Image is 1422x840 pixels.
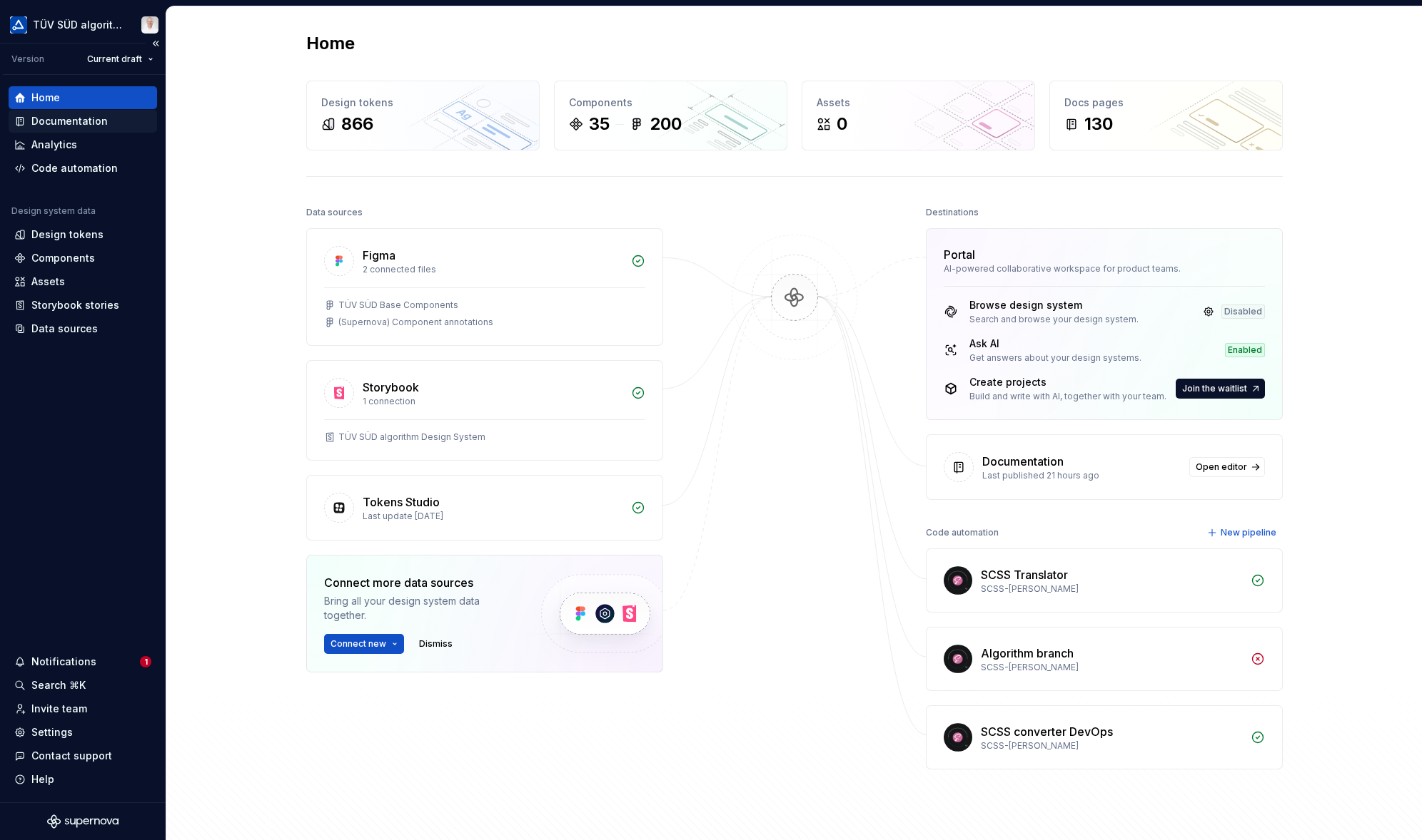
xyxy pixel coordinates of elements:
[969,375,1166,389] div: Create projects
[817,96,1020,110] div: Assets
[11,53,44,65] div: Version
[338,431,485,443] div: TÜV SÜD algorithm Design System
[31,251,95,265] div: Components
[363,247,395,264] div: Figma
[31,298,119,312] div: Storybook stories
[9,744,157,767] button: Contact support
[1182,383,1247,394] span: Join the waitlist
[1221,527,1276,538] span: New pipeline
[140,656,151,667] span: 1
[31,678,86,692] div: Search ⌘K
[31,702,87,716] div: Invite team
[802,81,1035,150] a: Assets0
[31,138,77,152] div: Analytics
[31,749,112,763] div: Contact support
[969,314,1139,325] div: Search and browse your design system.
[31,91,60,105] div: Home
[9,697,157,720] a: Invite team
[9,223,157,246] a: Design tokens
[306,203,363,222] div: Data sources
[31,227,104,242] div: Design tokens
[363,396,622,407] div: 1 connection
[981,723,1113,740] div: SCSS converter DevOps
[141,16,158,34] img: Marco Schäfer
[146,34,166,53] button: Collapse sidebar
[338,299,458,311] div: TÜV SÜD Base Components
[3,9,163,40] button: TÜV SÜD algorithmMarco Schäfer
[982,470,1181,481] div: Last published 21 hours ago
[9,294,157,317] a: Storybook stories
[982,453,1064,470] div: Documentation
[1221,304,1265,319] div: Disabled
[87,53,142,65] span: Current draft
[9,674,157,697] button: Search ⌘K
[31,772,54,787] div: Help
[9,157,157,180] a: Code automation
[47,814,118,829] svg: Supernova Logo
[9,270,157,293] a: Assets
[306,360,663,461] a: Storybook1 connectionTÜV SÜD algorithm Design System
[1225,343,1265,357] div: Enabled
[1203,523,1283,543] button: New pipeline
[837,113,847,135] div: 0
[306,228,663,346] a: Figma2 connected filesTÜV SÜD Base Components(Supernova) Component annotations
[981,583,1242,595] div: SCSS-[PERSON_NAME]
[650,113,682,135] div: 200
[1084,113,1113,135] div: 130
[9,133,157,156] a: Analytics
[944,246,975,263] div: Portal
[321,96,525,110] div: Design tokens
[81,49,160,69] button: Current draft
[31,161,118,175] div: Code automation
[363,379,419,396] div: Storybook
[9,247,157,270] a: Components
[11,205,96,217] div: Design system data
[324,634,404,654] button: Connect new
[1196,461,1247,473] span: Open editor
[554,81,787,150] a: Components35200
[31,114,108,128] div: Documentation
[981,645,1074,662] div: Algorithm branch
[1189,457,1265,477] a: Open editor
[9,721,157,744] a: Settings
[944,263,1265,275] div: AI-powered collaborative workspace for product teams.
[569,96,772,110] div: Components
[9,317,157,340] a: Data sources
[969,391,1166,402] div: Build and write with AI, together with your team.
[589,113,610,135] div: 35
[31,275,65,289] div: Assets
[363,511,622,522] div: Last update [DATE]
[306,475,663,541] a: Tokens StudioLast update [DATE]
[419,638,453,650] span: Dismiss
[969,298,1139,312] div: Browse design system
[331,638,386,650] span: Connect new
[981,566,1068,583] div: SCSS Translator
[363,493,440,511] div: Tokens Studio
[363,264,622,275] div: 2 connected files
[981,740,1242,752] div: SCSS-[PERSON_NAME]
[9,86,157,109] a: Home
[9,110,157,133] a: Documentation
[926,203,979,222] div: Destinations
[31,725,73,739] div: Settings
[341,113,373,135] div: 866
[969,337,1141,351] div: Ask AI
[969,352,1141,364] div: Get answers about your design systems.
[33,18,124,32] div: TÜV SÜD algorithm
[31,322,98,336] div: Data sources
[324,574,517,591] div: Connect more data sources
[413,634,459,654] button: Dismiss
[306,32,355,55] h2: Home
[338,317,493,328] div: (Supernova) Component annotations
[1176,379,1265,399] button: Join the waitlist
[306,81,540,150] a: Design tokens866
[1049,81,1283,150] a: Docs pages130
[981,662,1242,673] div: SCSS-[PERSON_NAME]
[9,768,157,791] button: Help
[926,523,999,543] div: Code automation
[31,655,96,669] div: Notifications
[324,594,517,623] div: Bring all your design system data together.
[10,16,27,34] img: b580ff83-5aa9-44e3-bf1e-f2d94e587a2d.png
